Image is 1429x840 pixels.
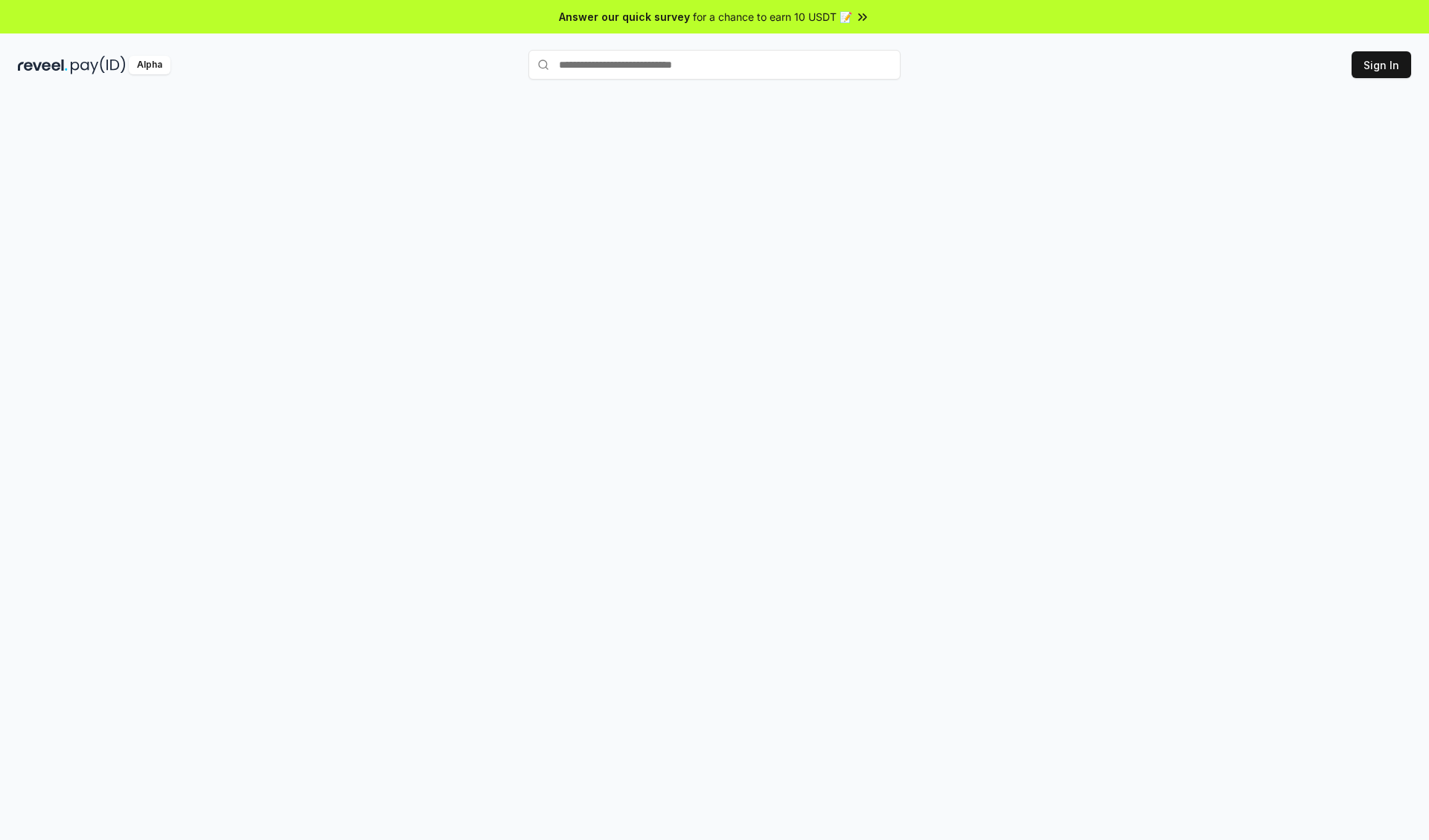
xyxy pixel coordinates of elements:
img: pay_id [71,56,126,74]
span: Answer our quick survey [559,9,690,25]
img: reveel_dark [18,56,68,74]
div: Alpha [129,56,170,74]
span: for a chance to earn 10 USDT 📝 [693,9,852,25]
button: Sign In [1352,51,1411,78]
